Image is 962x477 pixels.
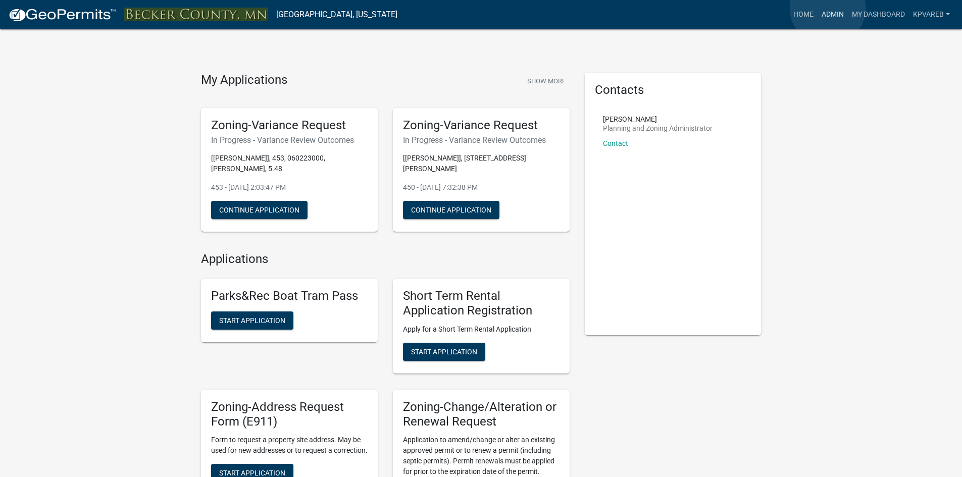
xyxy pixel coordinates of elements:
span: Start Application [219,469,285,477]
button: Start Application [211,311,293,330]
a: Contact [603,139,628,147]
span: Start Application [411,347,477,355]
h4: Applications [201,252,570,267]
p: Planning and Zoning Administrator [603,125,713,132]
a: kpvareb [909,5,954,24]
h4: My Applications [201,73,287,88]
h5: Contacts [595,83,751,97]
h5: Zoning-Variance Request [211,118,368,133]
h6: In Progress - Variance Review Outcomes [403,135,560,145]
h5: Zoning-Variance Request [403,118,560,133]
p: Form to request a property site address. May be used for new addresses or to request a correction. [211,435,368,456]
p: [[PERSON_NAME]], [STREET_ADDRESS][PERSON_NAME] [403,153,560,174]
h5: Short Term Rental Application Registration [403,289,560,318]
a: Admin [818,5,848,24]
p: [PERSON_NAME] [603,116,713,123]
button: Continue Application [403,201,499,219]
img: Becker County, Minnesota [124,8,268,21]
button: Show More [523,73,570,89]
h5: Zoning-Address Request Form (E911) [211,400,368,429]
a: Home [789,5,818,24]
p: 453 - [DATE] 2:03:47 PM [211,182,368,193]
a: [GEOGRAPHIC_DATA], [US_STATE] [276,6,397,23]
span: Start Application [219,316,285,325]
h5: Zoning-Change/Alteration or Renewal Request [403,400,560,429]
p: [[PERSON_NAME]], 453, 060223000, [PERSON_NAME], 5.48 [211,153,368,174]
h5: Parks&Rec Boat Tram Pass [211,289,368,303]
p: Apply for a Short Term Rental Application [403,324,560,335]
h6: In Progress - Variance Review Outcomes [211,135,368,145]
button: Start Application [403,343,485,361]
p: 450 - [DATE] 7:32:38 PM [403,182,560,193]
a: My Dashboard [848,5,909,24]
button: Continue Application [211,201,308,219]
